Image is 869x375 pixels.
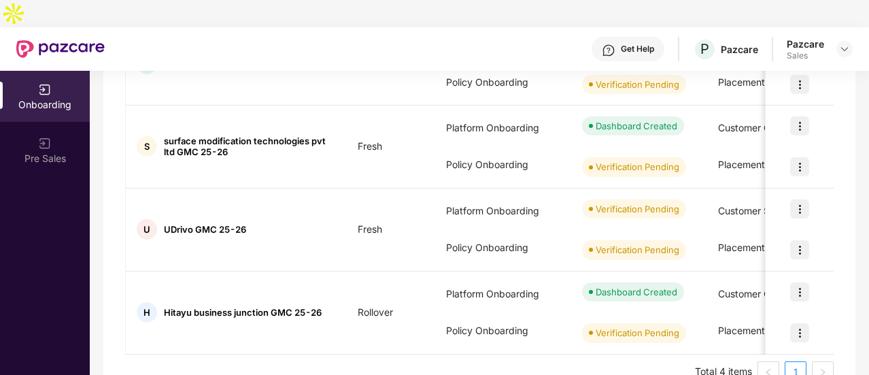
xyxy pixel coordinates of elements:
[790,116,809,135] img: icon
[718,288,817,299] span: Customer Onboarding
[790,157,809,176] img: icon
[435,276,571,312] div: Platform Onboarding
[700,41,709,57] span: P
[621,44,654,54] div: Get Help
[718,325,765,336] span: Placement
[718,159,765,170] span: Placement
[721,43,758,56] div: Pazcare
[435,64,571,101] div: Policy Onboarding
[790,75,809,94] img: icon
[596,78,679,91] div: Verification Pending
[435,193,571,229] div: Platform Onboarding
[596,119,677,133] div: Dashboard Created
[596,160,679,174] div: Verification Pending
[347,306,404,318] span: Rollover
[137,302,157,323] div: H
[435,229,571,266] div: Policy Onboarding
[790,282,809,301] img: icon
[718,242,765,253] span: Placement
[790,323,809,342] img: icon
[347,140,393,152] span: Fresh
[718,122,817,133] span: Customer Onboarding
[435,146,571,183] div: Policy Onboarding
[790,240,809,259] img: icon
[596,243,679,257] div: Verification Pending
[787,50,824,61] div: Sales
[164,224,246,235] span: UDrivo GMC 25-26
[347,223,393,235] span: Fresh
[839,44,850,54] img: svg+xml;base64,PHN2ZyBpZD0iRHJvcGRvd24tMzJ4MzIiIHhtbG5zPSJodHRwOi8vd3d3LnczLm9yZy8yMDAwL3N2ZyIgd2...
[718,76,765,88] span: Placement
[790,199,809,218] img: icon
[602,44,615,57] img: svg+xml;base64,PHN2ZyBpZD0iSGVscC0zMngzMiIgeG1sbnM9Imh0dHA6Ly93d3cudzMub3JnLzIwMDAvc3ZnIiB3aWR0aD...
[596,326,679,340] div: Verification Pending
[787,37,824,50] div: Pazcare
[435,110,571,146] div: Platform Onboarding
[718,205,801,216] span: Customer Success
[16,40,105,58] img: New Pazcare Logo
[164,307,322,318] span: Hitayu business junction GMC 25-26
[137,219,157,240] div: U
[137,136,157,157] div: S
[435,312,571,349] div: Policy Onboarding
[38,83,52,97] img: svg+xml;base64,PHN2ZyB3aWR0aD0iMjAiIGhlaWdodD0iMjAiIHZpZXdCb3g9IjAgMCAyMCAyMCIgZmlsbD0ibm9uZSIgeG...
[596,285,677,299] div: Dashboard Created
[164,135,336,157] span: surface modification technologies pvt ltd GMC 25-26
[596,202,679,216] div: Verification Pending
[38,137,52,150] img: svg+xml;base64,PHN2ZyB3aWR0aD0iMjAiIGhlaWdodD0iMjAiIHZpZXdCb3g9IjAgMCAyMCAyMCIgZmlsbD0ibm9uZSIgeG...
